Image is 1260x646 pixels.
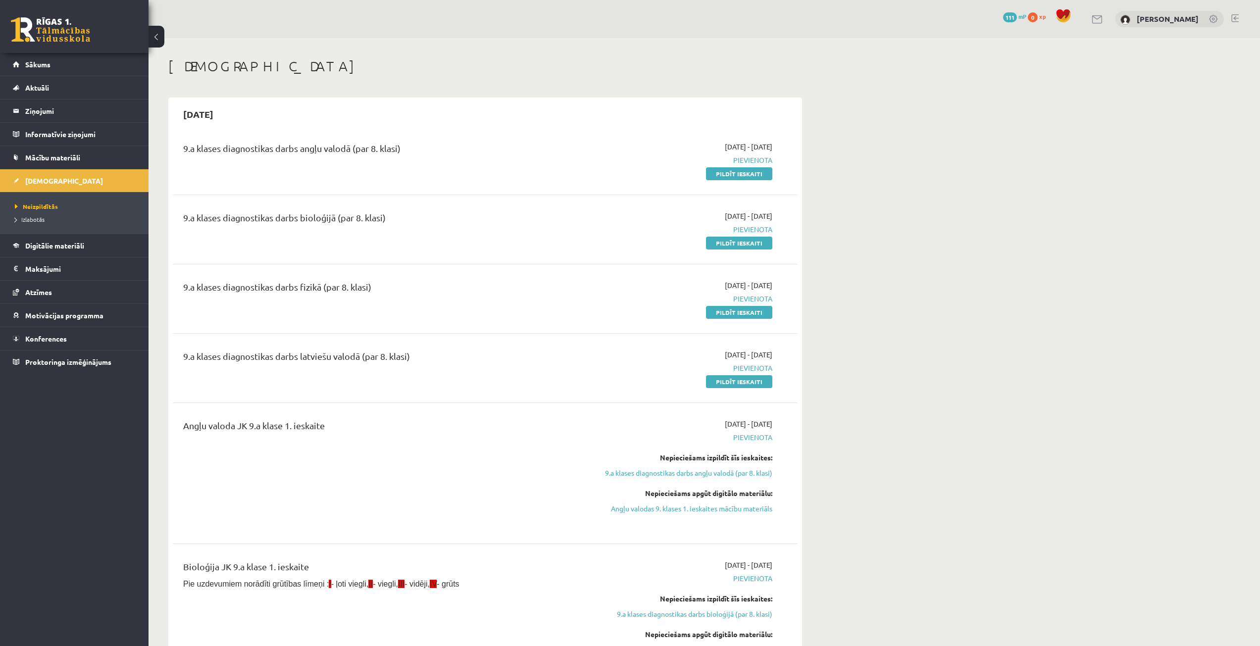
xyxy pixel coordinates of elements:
[329,580,331,588] span: I
[1028,12,1038,22] span: 0
[183,142,571,160] div: 9.a klases diagnostikas darbs angļu valodā (par 8. klasi)
[183,580,459,588] span: Pie uzdevumiem norādīti grūtības līmeņi : - ļoti viegli, - viegli, - vidēji, - grūts
[13,53,136,76] a: Sākums
[586,363,772,373] span: Pievienota
[586,452,772,463] div: Nepieciešams izpildīt šīs ieskaites:
[25,311,103,320] span: Motivācijas programma
[725,560,772,570] span: [DATE] - [DATE]
[725,280,772,291] span: [DATE] - [DATE]
[586,503,772,514] a: Angļu valodas 9. klases 1. ieskaites mācību materiāls
[25,241,84,250] span: Digitālie materiāli
[725,419,772,429] span: [DATE] - [DATE]
[25,83,49,92] span: Aktuāli
[13,234,136,257] a: Digitālie materiāli
[1018,12,1026,20] span: mP
[1003,12,1026,20] a: 111 mP
[15,215,45,223] span: Izlabotās
[706,237,772,249] a: Pildīt ieskaiti
[15,202,139,211] a: Neizpildītās
[25,176,103,185] span: [DEMOGRAPHIC_DATA]
[13,304,136,327] a: Motivācijas programma
[25,257,136,280] legend: Maksājumi
[183,280,571,298] div: 9.a klases diagnostikas darbs fizikā (par 8. klasi)
[25,357,111,366] span: Proktoringa izmēģinājums
[13,146,136,169] a: Mācību materiāli
[586,609,772,619] a: 9.a klases diagnostikas darbs bioloģijā (par 8. klasi)
[586,573,772,584] span: Pievienota
[1028,12,1051,20] a: 0 xp
[586,155,772,165] span: Pievienota
[725,349,772,360] span: [DATE] - [DATE]
[586,224,772,235] span: Pievienota
[725,142,772,152] span: [DATE] - [DATE]
[13,99,136,122] a: Ziņojumi
[1003,12,1017,22] span: 111
[368,580,373,588] span: II
[183,560,571,578] div: Bioloģija JK 9.a klase 1. ieskaite
[586,468,772,478] a: 9.a klases diagnostikas darbs angļu valodā (par 8. klasi)
[586,629,772,640] div: Nepieciešams apgūt digitālo materiālu:
[11,17,90,42] a: Rīgas 1. Tālmācības vidusskola
[1137,14,1199,24] a: [PERSON_NAME]
[586,294,772,304] span: Pievienota
[706,167,772,180] a: Pildīt ieskaiti
[586,488,772,498] div: Nepieciešams apgūt digitālo materiālu:
[586,432,772,443] span: Pievienota
[13,169,136,192] a: [DEMOGRAPHIC_DATA]
[586,594,772,604] div: Nepieciešams izpildīt šīs ieskaites:
[25,153,80,162] span: Mācību materiāli
[183,419,571,437] div: Angļu valoda JK 9.a klase 1. ieskaite
[15,202,58,210] span: Neizpildītās
[13,350,136,373] a: Proktoringa izmēģinājums
[398,580,404,588] span: III
[430,580,437,588] span: IV
[183,211,571,229] div: 9.a klases diagnostikas darbs bioloģijā (par 8. klasi)
[13,281,136,303] a: Atzīmes
[25,288,52,297] span: Atzīmes
[15,215,139,224] a: Izlabotās
[1120,15,1130,25] img: Alekss Kozlovskis
[25,99,136,122] legend: Ziņojumi
[706,306,772,319] a: Pildīt ieskaiti
[13,123,136,146] a: Informatīvie ziņojumi
[1039,12,1046,20] span: xp
[13,327,136,350] a: Konferences
[13,76,136,99] a: Aktuāli
[25,123,136,146] legend: Informatīvie ziņojumi
[725,211,772,221] span: [DATE] - [DATE]
[183,349,571,368] div: 9.a klases diagnostikas darbs latviešu valodā (par 8. klasi)
[25,334,67,343] span: Konferences
[173,102,223,126] h2: [DATE]
[706,375,772,388] a: Pildīt ieskaiti
[13,257,136,280] a: Maksājumi
[168,58,802,75] h1: [DEMOGRAPHIC_DATA]
[25,60,50,69] span: Sākums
